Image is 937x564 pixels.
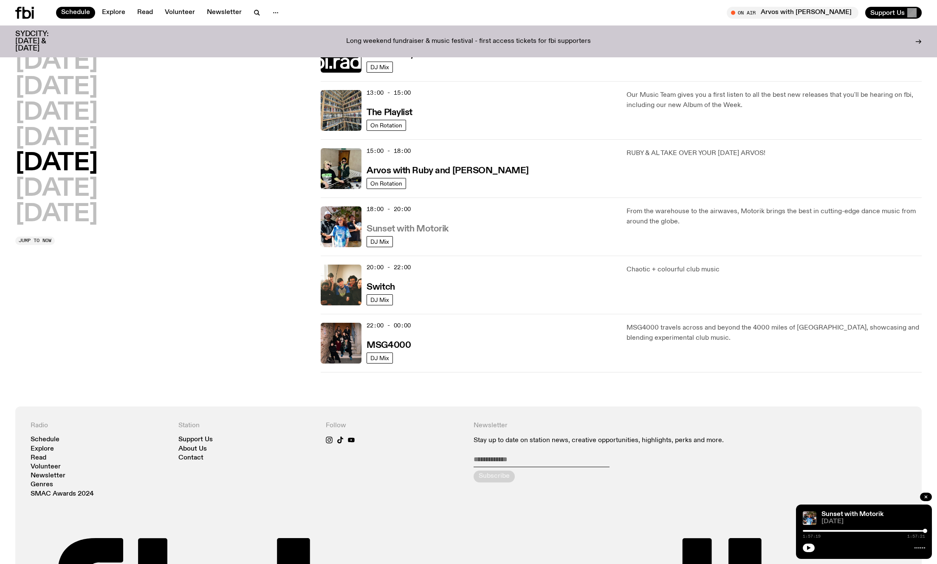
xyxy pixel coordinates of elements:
a: Explore [97,7,130,19]
h3: SYDCITY: [DATE] & [DATE] [15,31,70,52]
a: DJ Mix [367,62,393,73]
p: Long weekend fundraiser & music festival - first access tickets for fbi supporters [346,38,591,45]
a: Read [31,455,46,461]
p: Our Music Team gives you a first listen to all the best new releases that you'll be hearing on fb... [627,90,922,110]
button: Subscribe [474,471,515,482]
a: Volunteer [31,464,61,470]
img: Andrew, Reenie, and Pat stand in a row, smiling at the camera, in dappled light with a vine leafe... [803,511,816,525]
a: SMAC Awards 2024 [31,491,94,497]
img: A corner shot of the fbi music library [321,90,361,131]
a: Explore [31,446,54,452]
p: Stay up to date on station news, creative opportunities, highlights, perks and more. [474,437,759,445]
span: [DATE] [821,519,925,525]
a: The Playlist [367,107,412,117]
img: Andrew, Reenie, and Pat stand in a row, smiling at the camera, in dappled light with a vine leafe... [321,206,361,247]
h3: The Playlist [367,108,412,117]
a: Genres [31,482,53,488]
a: Arvos with Ruby and [PERSON_NAME] [367,165,528,175]
span: 1:57:21 [907,534,925,539]
a: Contact [178,455,203,461]
a: Read [132,7,158,19]
h3: Arvos with Ruby and [PERSON_NAME] [367,166,528,175]
button: [DATE] [15,177,98,201]
h4: Radio [31,422,168,430]
a: Sunset with Motorik [367,223,449,234]
span: 1:57:19 [803,534,821,539]
span: On Rotation [370,180,402,186]
a: DJ Mix [367,352,393,364]
button: [DATE] [15,203,98,226]
a: Support Us [178,437,213,443]
button: Support Us [865,7,922,19]
button: [DATE] [15,50,98,74]
span: Support Us [870,9,905,17]
a: MSG4000 [367,339,411,350]
a: Newsletter [202,7,247,19]
h3: MSG4000 [367,341,411,350]
span: 20:00 - 22:00 [367,263,411,271]
h4: Newsletter [474,422,759,430]
a: On Rotation [367,120,406,131]
button: [DATE] [15,127,98,150]
span: Jump to now [19,238,51,243]
a: Volunteer [160,7,200,19]
span: On Rotation [370,122,402,128]
button: [DATE] [15,101,98,125]
h4: Follow [326,422,463,430]
h4: Station [178,422,316,430]
button: [DATE] [15,152,98,175]
span: 18:00 - 20:00 [367,205,411,213]
a: Schedule [31,437,59,443]
a: On Rotation [367,178,406,189]
img: Ruby wears a Collarbones t shirt and pretends to play the DJ decks, Al sings into a pringles can.... [321,148,361,189]
a: Switch [367,281,395,292]
span: 15:00 - 18:00 [367,147,411,155]
span: DJ Mix [370,64,389,70]
h3: Sunset with Motorik [367,225,449,234]
p: RUBY & AL TAKE OVER YOUR [DATE] ARVOS! [627,148,922,158]
h3: Switch [367,283,395,292]
a: Sunset with Motorik [821,511,883,518]
p: From the warehouse to the airwaves, Motorik brings the best in cutting-edge dance music from arou... [627,206,922,227]
img: A warm film photo of the switch team sitting close together. from left to right: Cedar, Lau, Sand... [321,265,361,305]
a: About Us [178,446,207,452]
a: Schedule [56,7,95,19]
span: DJ Mix [370,355,389,361]
a: Newsletter [31,473,65,479]
span: DJ Mix [370,296,389,303]
span: DJ Mix [370,238,389,245]
span: 13:00 - 15:00 [367,89,411,97]
button: [DATE] [15,76,98,99]
span: 22:00 - 00:00 [367,321,411,330]
a: DJ Mix [367,294,393,305]
p: Chaotic + colourful club music [627,265,922,275]
p: MSG4000 travels across and beyond the 4000 miles of [GEOGRAPHIC_DATA], showcasing and blending ex... [627,323,922,343]
button: On AirArvos with [PERSON_NAME] [727,7,858,19]
a: DJ Mix [367,236,393,247]
button: Jump to now [15,237,55,245]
